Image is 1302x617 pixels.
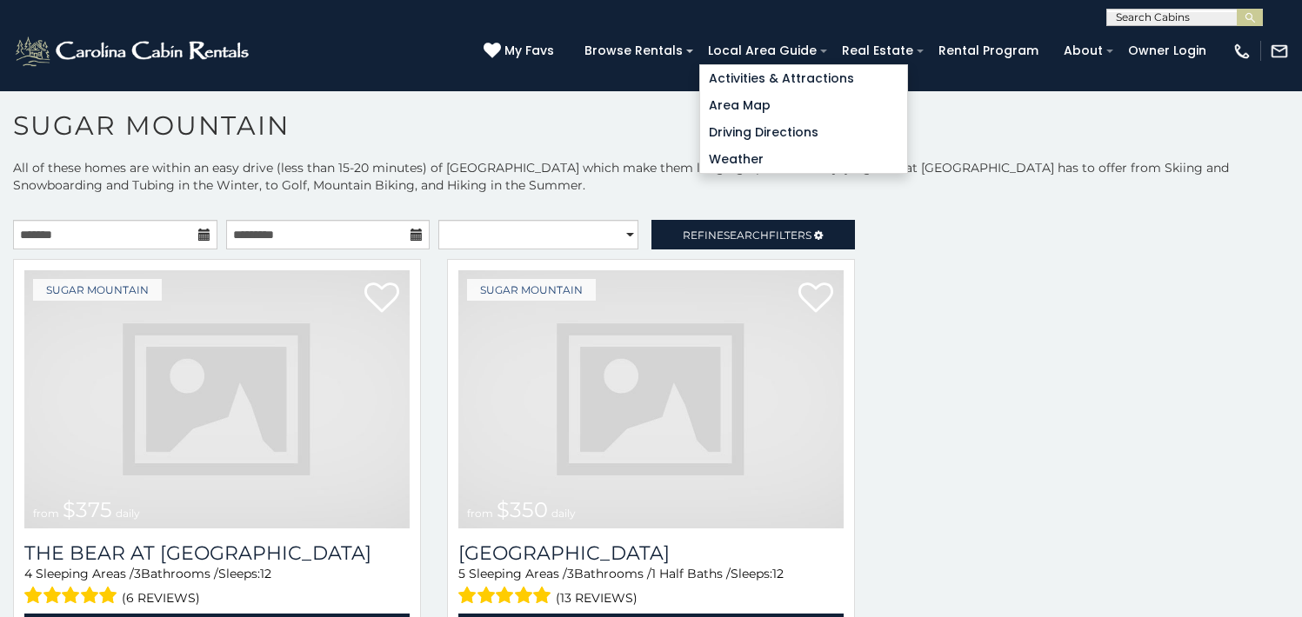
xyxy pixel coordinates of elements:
[24,541,410,565] h3: The Bear At Sugar Mountain
[467,279,596,301] a: Sugar Mountain
[1232,42,1252,61] img: phone-regular-white.png
[122,587,200,609] span: (6 reviews)
[700,65,907,92] a: Activities & Attractions
[772,566,784,581] span: 12
[364,281,399,317] a: Add to favorites
[551,507,576,520] span: daily
[13,34,254,69] img: White-1-2.png
[33,507,59,520] span: from
[833,37,922,64] a: Real Estate
[1119,37,1215,64] a: Owner Login
[651,566,731,581] span: 1 Half Baths /
[556,587,638,609] span: (13 reviews)
[651,220,856,249] a: RefineSearchFilters
[576,37,691,64] a: Browse Rentals
[484,42,558,61] a: My Favs
[458,270,844,528] img: dummy-image.jpg
[33,279,162,301] a: Sugar Mountain
[467,507,493,520] span: from
[1270,42,1289,61] img: mail-regular-white.png
[458,565,844,609] div: Sleeping Areas / Bathrooms / Sleeps:
[24,566,32,581] span: 4
[683,229,811,242] span: Refine Filters
[497,497,548,522] span: $350
[24,270,410,528] img: dummy-image.jpg
[700,119,907,146] a: Driving Directions
[116,507,140,520] span: daily
[1055,37,1112,64] a: About
[260,566,271,581] span: 12
[700,146,907,173] a: Weather
[134,566,141,581] span: 3
[24,541,410,565] a: The Bear At [GEOGRAPHIC_DATA]
[458,541,844,565] h3: Grouse Moor Lodge
[700,92,907,119] a: Area Map
[458,541,844,565] a: [GEOGRAPHIC_DATA]
[724,229,769,242] span: Search
[24,270,410,528] a: from $375 daily
[458,566,465,581] span: 5
[567,566,574,581] span: 3
[458,270,844,528] a: from $350 daily
[699,37,825,64] a: Local Area Guide
[63,497,112,522] span: $375
[24,565,410,609] div: Sleeping Areas / Bathrooms / Sleeps:
[930,37,1047,64] a: Rental Program
[504,42,554,60] span: My Favs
